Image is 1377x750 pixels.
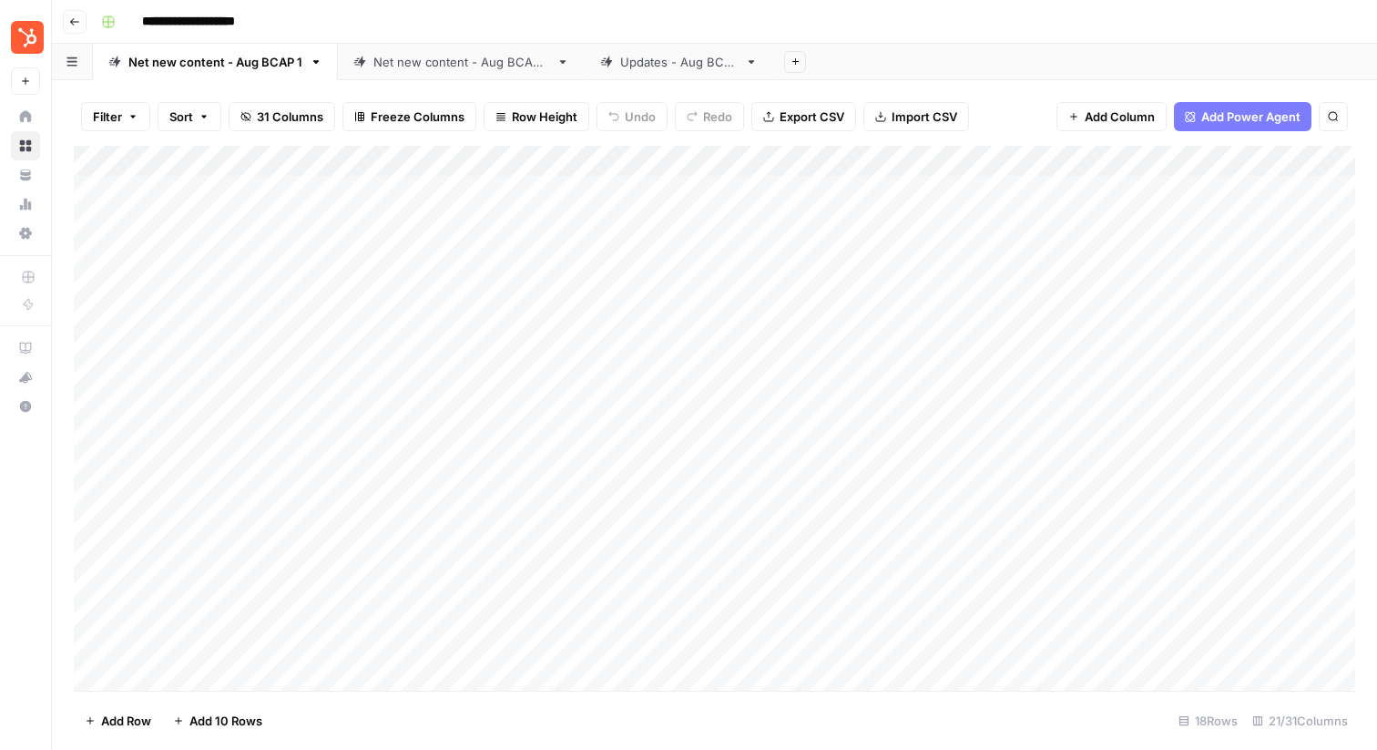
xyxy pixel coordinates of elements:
[484,102,589,131] button: Row Height
[625,108,656,126] span: Undo
[162,706,273,735] button: Add 10 Rows
[675,102,744,131] button: Redo
[512,108,577,126] span: Row Height
[585,44,773,80] a: Updates - Aug BCAP
[189,712,262,730] span: Add 10 Rows
[373,53,549,71] div: Net new content - Aug BCAP 2
[12,364,39,391] div: What's new?
[1085,108,1155,126] span: Add Column
[1174,102,1311,131] button: Add Power Agent
[1171,706,1245,735] div: 18 Rows
[1245,706,1355,735] div: 21/31 Columns
[338,44,585,80] a: Net new content - Aug BCAP 2
[11,102,40,131] a: Home
[751,102,856,131] button: Export CSV
[863,102,969,131] button: Import CSV
[128,53,302,71] div: Net new content - Aug BCAP 1
[11,131,40,160] a: Browse
[11,21,44,54] img: Blog Content Action Plan Logo
[101,712,151,730] span: Add Row
[11,15,40,60] button: Workspace: Blog Content Action Plan
[257,108,323,126] span: 31 Columns
[11,334,40,363] a: AirOps Academy
[11,160,40,190] a: Your Data
[1056,102,1167,131] button: Add Column
[371,108,464,126] span: Freeze Columns
[11,190,40,219] a: Usage
[892,108,957,126] span: Import CSV
[597,102,668,131] button: Undo
[11,392,40,421] button: Help + Support
[620,53,738,71] div: Updates - Aug BCAP
[1201,108,1300,126] span: Add Power Agent
[11,219,40,248] a: Settings
[342,102,476,131] button: Freeze Columns
[93,108,122,126] span: Filter
[229,102,335,131] button: 31 Columns
[74,706,162,735] button: Add Row
[158,102,221,131] button: Sort
[703,108,732,126] span: Redo
[11,363,40,392] button: What's new?
[780,108,844,126] span: Export CSV
[81,102,150,131] button: Filter
[169,108,193,126] span: Sort
[93,44,338,80] a: Net new content - Aug BCAP 1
